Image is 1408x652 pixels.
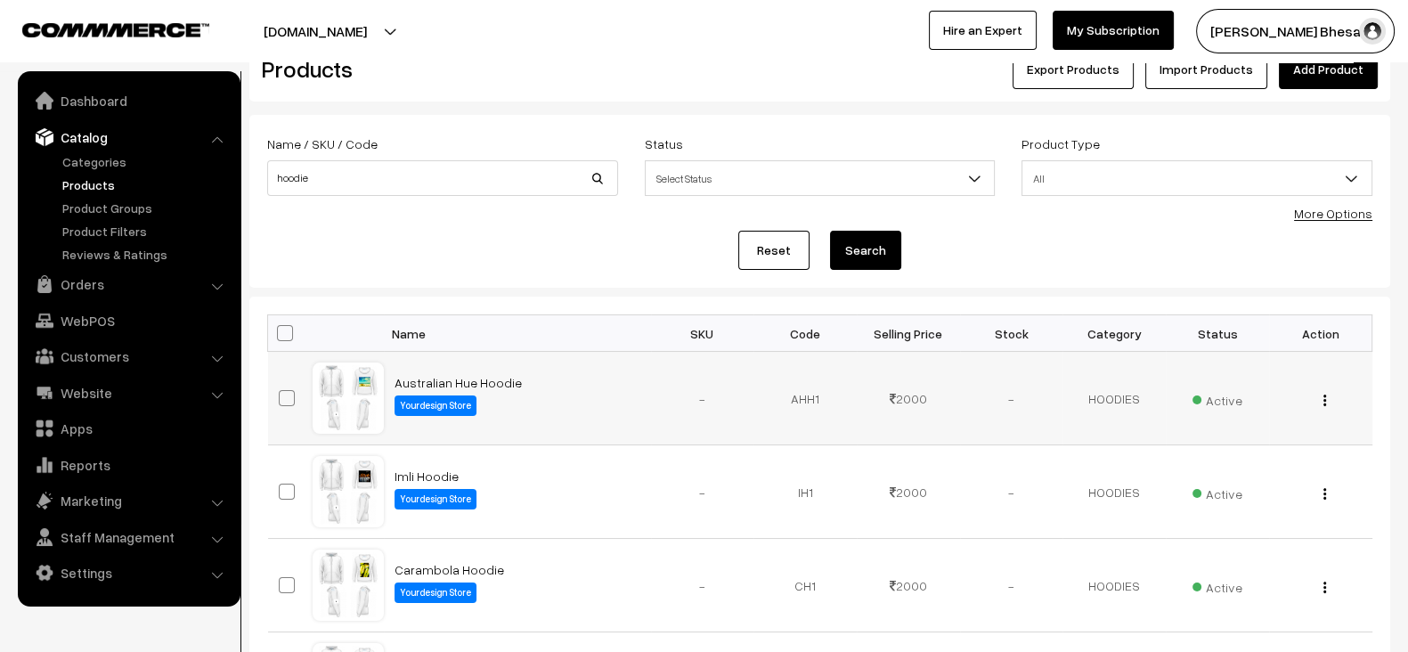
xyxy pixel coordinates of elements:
[395,583,476,603] label: Yourdesign Store
[1062,315,1166,352] th: Category
[753,315,857,352] th: Code
[1013,50,1134,89] button: Export Products
[738,231,810,270] a: Reset
[262,55,616,83] h2: Products
[960,539,1063,632] td: -
[960,445,1063,539] td: -
[753,352,857,445] td: AHH1
[1021,160,1372,196] span: All
[58,245,234,264] a: Reviews & Ratings
[395,375,522,390] a: Australian Hue Hoodie
[1323,488,1326,500] img: Menu
[857,315,960,352] th: Selling Price
[857,539,960,632] td: 2000
[1062,539,1166,632] td: HOODIES
[960,315,1063,352] th: Stock
[22,23,209,37] img: COMMMERCE
[1294,206,1372,221] a: More Options
[1166,315,1269,352] th: Status
[22,268,234,300] a: Orders
[1279,50,1378,89] a: Add Product
[857,352,960,445] td: 2000
[645,134,683,153] label: Status
[22,18,178,39] a: COMMMERCE
[395,469,459,484] a: Imli Hoodie
[395,562,504,577] a: Carambola Hoodie
[58,175,234,194] a: Products
[201,9,429,53] button: [DOMAIN_NAME]
[1192,574,1242,597] span: Active
[22,449,234,481] a: Reports
[395,489,476,509] label: Yourdesign Store
[58,152,234,171] a: Categories
[960,352,1063,445] td: -
[1323,395,1326,406] img: Menu
[1192,480,1242,503] span: Active
[651,539,754,632] td: -
[22,377,234,409] a: Website
[646,163,995,194] span: Select Status
[1022,163,1371,194] span: All
[753,539,857,632] td: CH1
[1323,582,1326,593] img: Menu
[651,352,754,445] td: -
[22,121,234,153] a: Catalog
[267,134,378,153] label: Name / SKU / Code
[1062,445,1166,539] td: HOODIES
[267,160,618,196] input: Name / SKU / Code
[384,315,651,352] th: Name
[645,160,996,196] span: Select Status
[22,340,234,372] a: Customers
[1062,352,1166,445] td: HOODIES
[857,445,960,539] td: 2000
[753,445,857,539] td: IH1
[22,412,234,444] a: Apps
[651,315,754,352] th: SKU
[58,199,234,217] a: Product Groups
[22,485,234,517] a: Marketing
[395,395,476,416] label: Yourdesign Store
[1196,9,1395,53] button: [PERSON_NAME] Bhesani…
[1053,11,1174,50] a: My Subscription
[830,231,901,270] button: Search
[22,521,234,553] a: Staff Management
[1269,315,1372,352] th: Action
[1359,18,1386,45] img: user
[22,305,234,337] a: WebPOS
[929,11,1037,50] a: Hire an Expert
[1021,134,1100,153] label: Product Type
[651,445,754,539] td: -
[22,85,234,117] a: Dashboard
[22,557,234,589] a: Settings
[1192,387,1242,410] span: Active
[58,222,234,240] a: Product Filters
[1145,50,1267,89] a: Import Products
